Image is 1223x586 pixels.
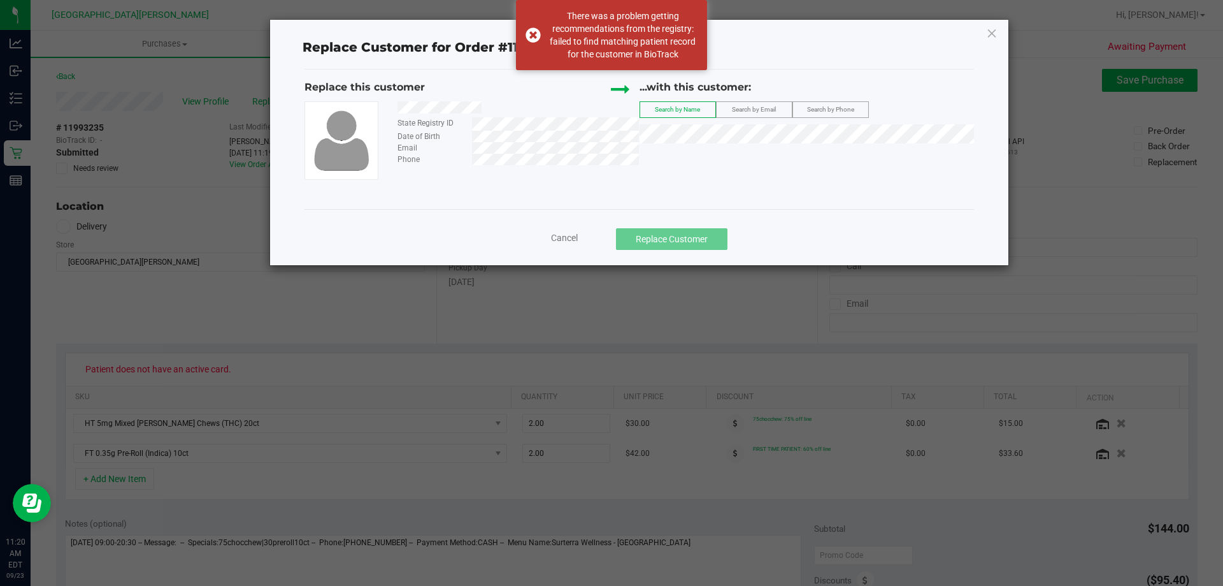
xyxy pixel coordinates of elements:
[388,154,471,165] div: Phone
[551,233,578,243] span: Cancel
[616,228,727,250] button: Replace Customer
[732,106,776,113] span: Search by Email
[640,81,751,93] span: ...with this customer:
[388,117,471,129] div: State Registry ID
[13,484,51,522] iframe: Resource center
[304,81,425,93] span: Replace this customer
[388,131,471,142] div: Date of Birth
[548,10,697,61] div: There was a problem getting recommendations from the registry: failed to find matching patient re...
[388,142,471,154] div: Email
[295,37,573,59] span: Replace Customer for Order #11993235
[807,106,854,113] span: Search by Phone
[308,107,375,174] img: user-icon.png
[655,106,700,113] span: Search by Name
